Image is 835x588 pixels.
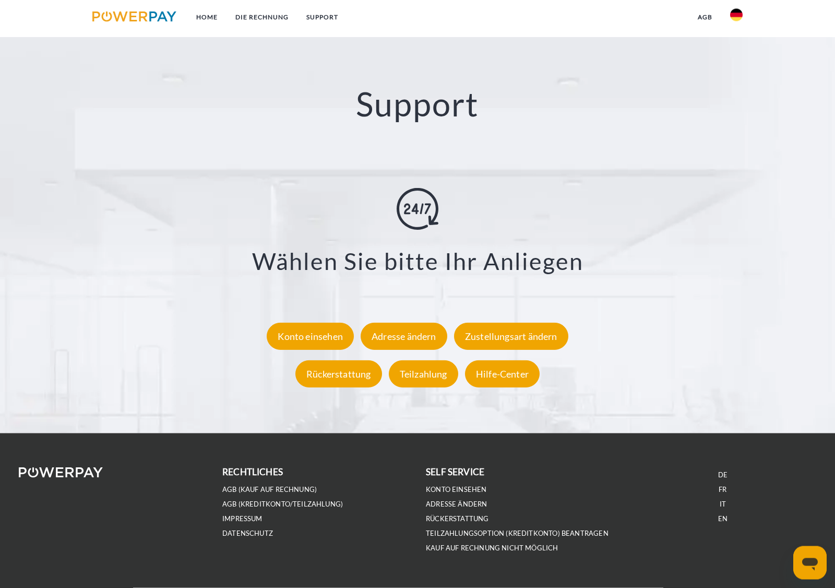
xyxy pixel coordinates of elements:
[719,485,726,494] a: FR
[689,8,721,27] a: agb
[426,514,489,523] a: Rückerstattung
[222,466,283,477] b: rechtliches
[730,9,743,21] img: de
[187,8,226,27] a: Home
[718,514,727,523] a: EN
[462,368,542,380] a: Hilfe-Center
[295,360,382,387] div: Rückerstattung
[358,331,450,342] a: Adresse ändern
[226,8,297,27] a: DIE RECHNUNG
[426,466,484,477] b: self service
[222,529,273,538] a: DATENSCHUTZ
[718,471,727,479] a: DE
[426,500,487,509] a: Adresse ändern
[397,189,438,230] img: online-shopping.svg
[451,331,571,342] a: Zustellungsart ändern
[297,8,347,27] a: SUPPORT
[426,485,487,494] a: Konto einsehen
[361,323,447,350] div: Adresse ändern
[426,544,558,552] a: Kauf auf Rechnung nicht möglich
[222,485,317,494] a: AGB (Kauf auf Rechnung)
[720,500,726,509] a: IT
[19,467,103,478] img: logo-powerpay-white.svg
[42,84,793,125] h2: Support
[55,247,780,276] h3: Wählen Sie bitte Ihr Anliegen
[222,500,343,509] a: AGB (Kreditkonto/Teilzahlung)
[389,360,458,387] div: Teilzahlung
[264,331,356,342] a: Konto einsehen
[222,514,263,523] a: IMPRESSUM
[465,360,540,387] div: Hilfe-Center
[267,323,354,350] div: Konto einsehen
[793,546,827,580] iframe: Schaltfläche zum Öffnen des Messaging-Fensters
[293,368,385,380] a: Rückerstattung
[426,529,609,538] a: Teilzahlungsoption (KREDITKONTO) beantragen
[92,11,176,22] img: logo-powerpay.svg
[386,368,461,380] a: Teilzahlung
[454,323,568,350] div: Zustellungsart ändern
